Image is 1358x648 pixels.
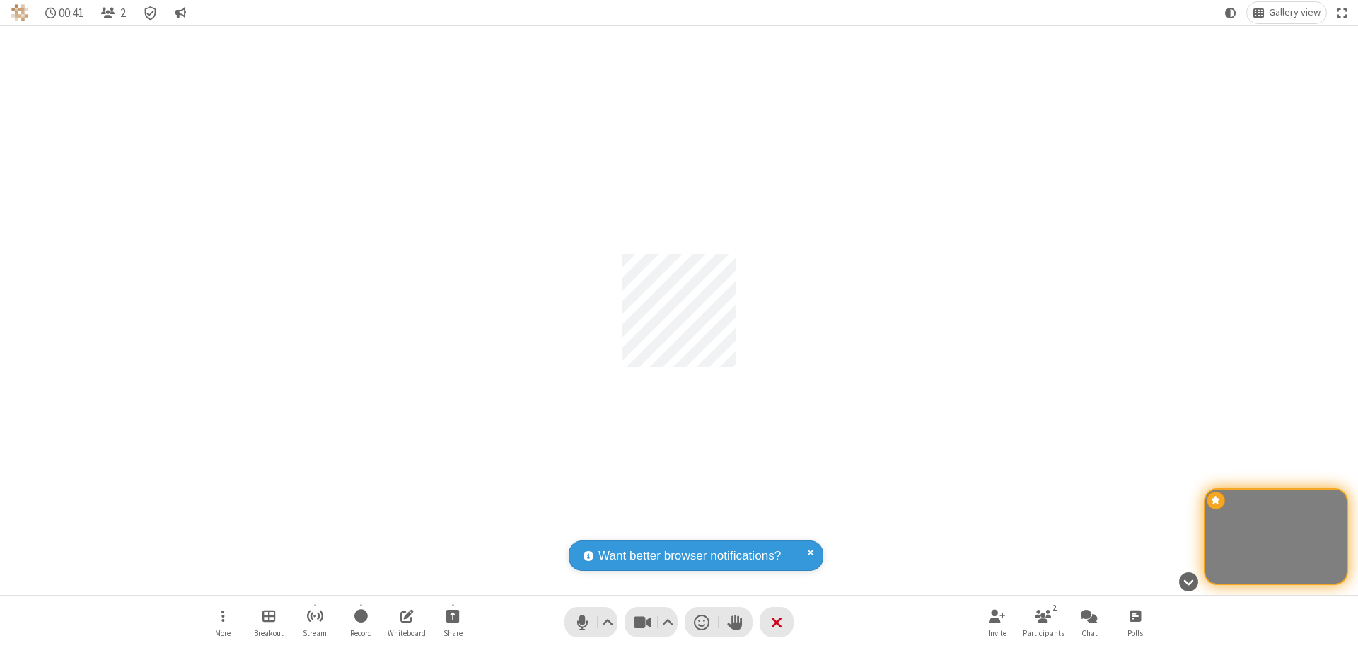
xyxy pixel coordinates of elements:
span: Chat [1081,629,1098,637]
button: Using system theme [1219,2,1242,23]
button: Start streaming [294,602,336,642]
button: Open menu [202,602,244,642]
button: Invite participants (⌘+Shift+I) [976,602,1018,642]
span: Breakout [254,629,284,637]
button: Audio settings [598,607,617,637]
span: More [215,629,231,637]
span: 2 [120,6,126,20]
button: Stop video (⌘+Shift+V) [625,607,678,637]
span: Participants [1023,629,1064,637]
button: Video setting [658,607,678,637]
div: Meeting details Encryption enabled [137,2,164,23]
button: Open chat [1068,602,1110,642]
button: Manage Breakout Rooms [248,602,290,642]
button: Open poll [1114,602,1156,642]
button: Conversation [169,2,192,23]
button: Open participant list [95,2,132,23]
button: Raise hand [719,607,753,637]
span: Want better browser notifications? [598,547,781,565]
button: Open participant list [1022,602,1064,642]
button: Start recording [339,602,382,642]
span: Polls [1127,629,1143,637]
button: Change layout [1247,2,1326,23]
span: Share [443,629,463,637]
img: QA Selenium DO NOT DELETE OR CHANGE [11,4,28,21]
span: Whiteboard [388,629,426,637]
div: 2 [1049,601,1061,614]
span: Invite [988,629,1006,637]
button: Open shared whiteboard [385,602,428,642]
button: Send a reaction [685,607,719,637]
button: Fullscreen [1332,2,1353,23]
span: Stream [303,629,327,637]
button: Mute (⌘+Shift+A) [564,607,617,637]
div: Timer [40,2,90,23]
button: Hide [1173,565,1203,598]
span: Gallery view [1269,7,1321,18]
span: Record [350,629,372,637]
button: Start sharing [431,602,474,642]
span: 00:41 [59,6,83,20]
button: End or leave meeting [760,607,794,637]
